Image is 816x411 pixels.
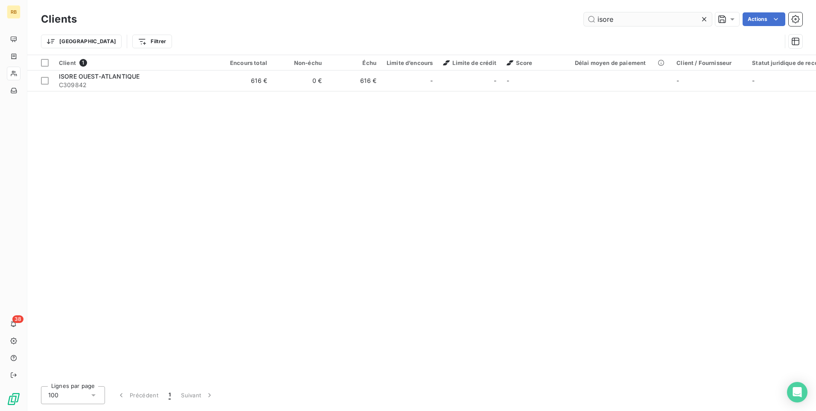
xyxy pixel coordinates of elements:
[507,59,533,66] span: Score
[218,70,272,91] td: 616 €
[575,59,666,66] div: Délai moyen de paiement
[176,386,219,404] button: Suivant
[59,59,76,66] span: Client
[787,382,807,402] div: Open Intercom Messenger
[430,76,433,85] span: -
[584,12,712,26] input: Rechercher
[132,35,172,48] button: Filtrer
[507,77,509,84] span: -
[277,59,322,66] div: Non-échu
[59,73,140,80] span: ISORE OUEST-ATLANTIQUE
[752,77,755,84] span: -
[79,59,87,67] span: 1
[12,315,23,323] span: 38
[41,35,122,48] button: [GEOGRAPHIC_DATA]
[676,77,679,84] span: -
[112,386,163,404] button: Précédent
[443,59,496,66] span: Limite de crédit
[7,5,20,19] div: RB
[494,76,496,85] span: -
[387,59,433,66] div: Limite d’encours
[169,391,171,399] span: 1
[41,12,77,27] h3: Clients
[272,70,327,91] td: 0 €
[743,12,785,26] button: Actions
[327,70,382,91] td: 616 €
[163,386,176,404] button: 1
[223,59,267,66] div: Encours total
[676,59,742,66] div: Client / Fournisseur
[48,391,58,399] span: 100
[59,81,213,89] span: C309842
[332,59,376,66] div: Échu
[7,392,20,406] img: Logo LeanPay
